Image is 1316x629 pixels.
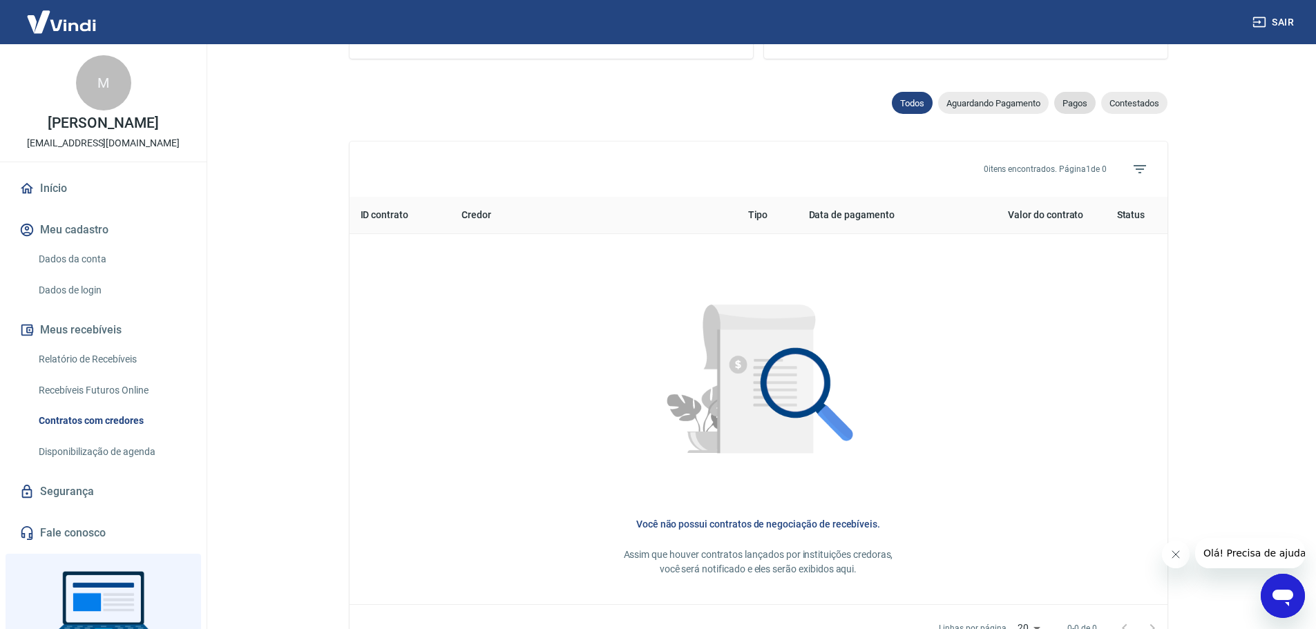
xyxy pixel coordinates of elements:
p: [EMAIL_ADDRESS][DOMAIN_NAME] [27,136,180,151]
div: M [76,55,131,110]
span: Contestados [1101,98,1167,108]
iframe: Fechar mensagem [1162,541,1190,568]
button: Meus recebíveis [17,315,190,345]
button: Sair [1250,10,1299,35]
th: Valor do contrato [953,197,1094,234]
span: Todos [892,98,933,108]
th: Status [1094,197,1167,234]
a: Fale conosco [17,518,190,548]
p: 0 itens encontrados. Página 1 de 0 [984,163,1107,175]
a: Segurança [17,476,190,507]
span: Filtros [1123,153,1156,186]
span: Olá! Precisa de ajuda? [8,10,116,21]
th: ID contrato [350,197,451,234]
iframe: Botão para abrir a janela de mensagens [1261,574,1305,618]
span: Aguardando Pagamento [938,98,1049,108]
a: Início [17,173,190,204]
a: Relatório de Recebíveis [33,345,190,374]
div: Todos [892,92,933,114]
div: Aguardando Pagamento [938,92,1049,114]
img: Nenhum item encontrado [631,256,886,512]
a: Dados da conta [33,245,190,273]
span: Assim que houver contratos lançados por instituições credoras, você será notificado e eles serão ... [624,549,893,574]
img: Vindi [17,1,106,43]
p: [PERSON_NAME] [48,116,158,130]
h6: Você não possui contratos de negociação de recebíveis. [372,517,1145,531]
span: Pagos [1054,98,1096,108]
div: Contestados [1101,92,1167,114]
a: Dados de login [33,276,190,304]
th: Data de pagamento [798,197,954,234]
a: Contratos com credores [33,407,190,435]
iframe: Mensagem da empresa [1195,538,1305,568]
th: Tipo [737,197,798,234]
th: Credor [450,197,736,234]
a: Disponibilização de agenda [33,438,190,466]
a: Recebíveis Futuros Online [33,376,190,405]
button: Meu cadastro [17,215,190,245]
div: Pagos [1054,92,1096,114]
